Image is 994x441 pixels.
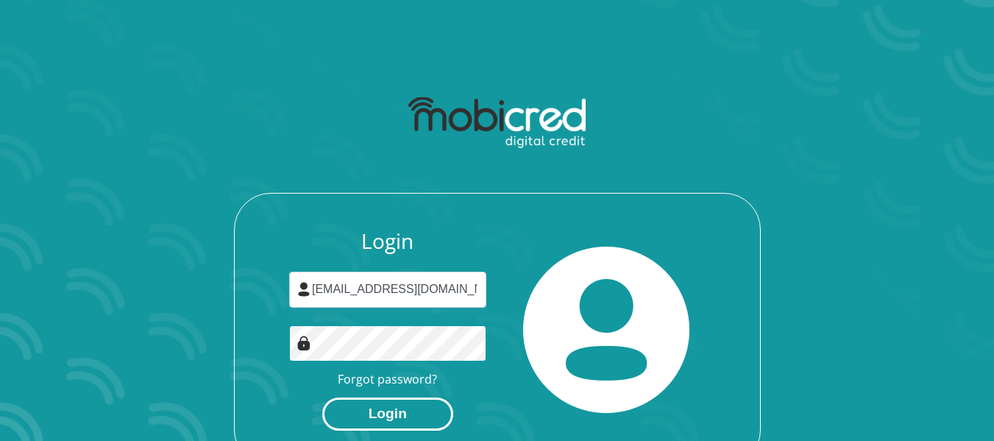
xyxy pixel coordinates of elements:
button: Login [322,398,453,431]
input: Username [289,272,486,308]
img: mobicred logo [408,97,586,149]
a: Forgot password? [338,371,437,387]
h3: Login [289,229,486,254]
img: Image [297,336,311,350]
img: user-icon image [297,282,311,297]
